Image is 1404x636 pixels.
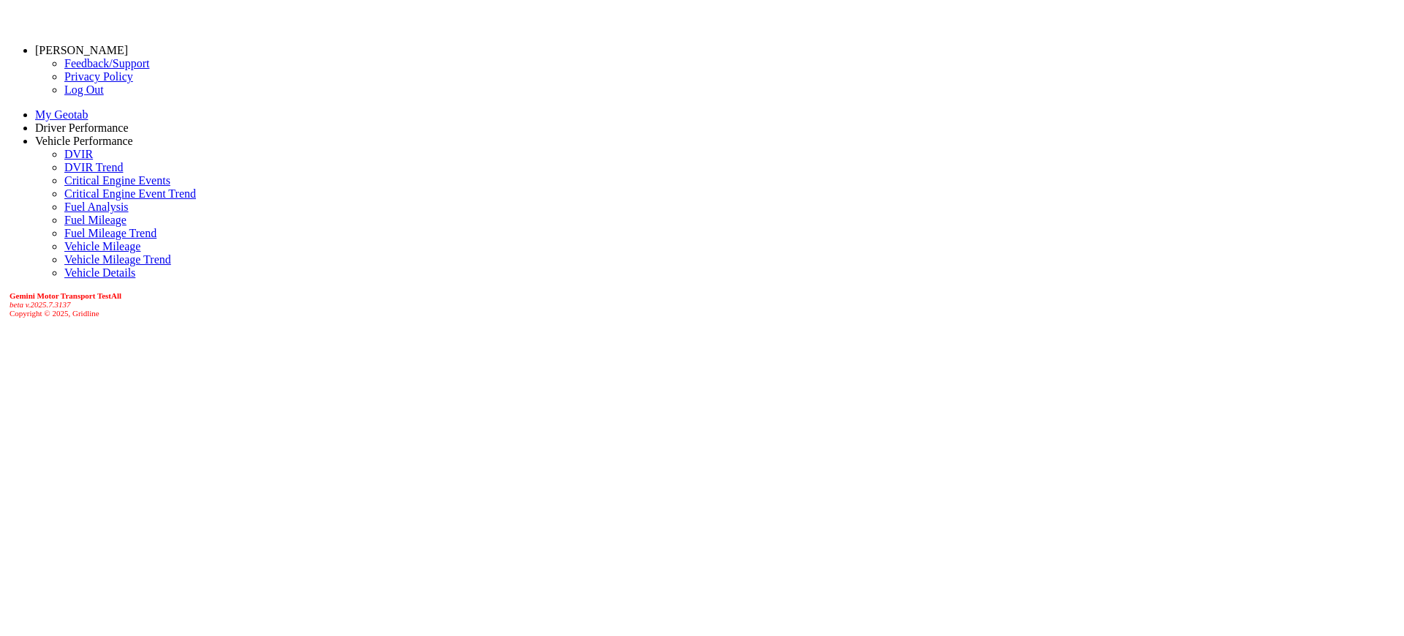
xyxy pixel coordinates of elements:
[64,70,133,83] a: Privacy Policy
[35,44,128,56] a: [PERSON_NAME]
[64,57,149,70] a: Feedback/Support
[10,291,121,300] b: Gemini Motor Transport TestAll
[35,121,129,134] a: Driver Performance
[64,187,196,200] a: Critical Engine Event Trend
[64,174,170,187] a: Critical Engine Events
[64,253,171,266] a: Vehicle Mileage Trend
[64,83,104,96] a: Log Out
[64,266,135,279] a: Vehicle Details
[64,227,156,239] a: Fuel Mileage Trend
[64,201,129,213] a: Fuel Analysis
[64,240,140,252] a: Vehicle Mileage
[64,214,127,226] a: Fuel Mileage
[35,135,133,147] a: Vehicle Performance
[64,161,123,173] a: DVIR Trend
[35,108,88,121] a: My Geotab
[64,148,93,160] a: DVIR
[10,300,71,309] i: beta v.2025.7.3137
[10,291,1398,318] div: Copyright © 2025, Gridline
